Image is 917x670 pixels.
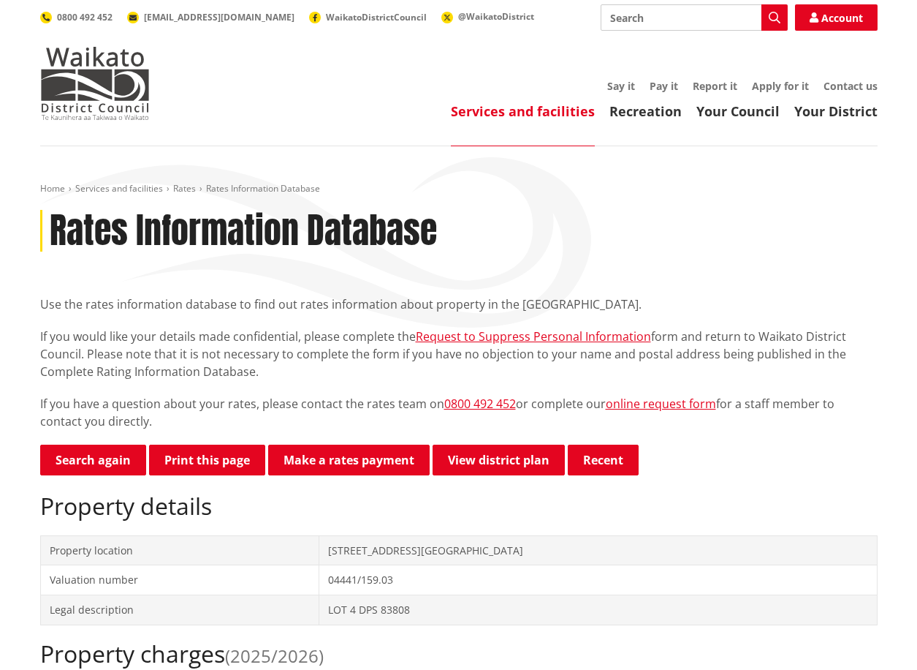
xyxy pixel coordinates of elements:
input: Search input [601,4,788,31]
a: Recreation [609,102,682,120]
img: Waikato District Council - Te Kaunihera aa Takiwaa o Waikato [40,47,150,120]
span: WaikatoDistrictCouncil [326,11,427,23]
td: [STREET_ADDRESS][GEOGRAPHIC_DATA] [319,535,877,565]
td: 04441/159.03 [319,565,877,595]
a: Services and facilities [451,102,595,120]
p: If you have a question about your rates, please contact the rates team on or complete our for a s... [40,395,878,430]
a: Account [795,4,878,31]
button: Recent [568,445,639,475]
h2: Property charges [40,640,878,668]
td: Legal description [40,595,319,625]
a: 0800 492 452 [444,396,516,412]
p: Use the rates information database to find out rates information about property in the [GEOGRAPHI... [40,296,878,313]
a: Request to Suppress Personal Information [416,328,651,345]
a: Your District [794,102,878,120]
button: Print this page [149,445,265,475]
a: Your Council [696,102,780,120]
a: Pay it [650,79,678,93]
td: LOT 4 DPS 83808 [319,595,877,625]
h1: Rates Information Database [50,210,437,252]
a: Services and facilities [75,182,163,195]
h2: Property details [40,492,878,520]
span: [EMAIL_ADDRESS][DOMAIN_NAME] [144,11,294,23]
a: View district plan [433,445,565,475]
a: Report it [693,79,737,93]
nav: breadcrumb [40,183,878,195]
a: Say it [607,79,635,93]
a: online request form [606,396,716,412]
iframe: Messenger Launcher [850,609,902,661]
a: Search again [40,445,146,475]
a: WaikatoDistrictCouncil [309,11,427,23]
a: Contact us [823,79,878,93]
p: If you would like your details made confidential, please complete the form and return to Waikato ... [40,328,878,380]
span: 0800 492 452 [57,11,113,23]
a: Apply for it [752,79,809,93]
a: 0800 492 452 [40,11,113,23]
span: @WaikatoDistrict [458,10,534,23]
a: Home [40,182,65,195]
a: @WaikatoDistrict [441,10,534,23]
a: Rates [173,182,196,195]
td: Property location [40,535,319,565]
a: Make a rates payment [268,445,430,475]
span: Rates Information Database [206,182,320,195]
span: (2025/2026) [225,644,324,668]
a: [EMAIL_ADDRESS][DOMAIN_NAME] [127,11,294,23]
td: Valuation number [40,565,319,595]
